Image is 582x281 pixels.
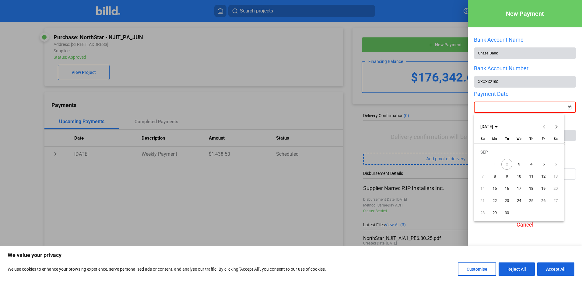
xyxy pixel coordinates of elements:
[549,195,562,207] button: September 27, 2025
[525,170,537,182] button: September 11, 2025
[501,170,513,182] button: September 9, 2025
[554,137,558,141] span: Sa
[529,137,533,141] span: Th
[526,159,537,170] span: 4
[489,159,500,170] span: 1
[550,171,561,182] span: 13
[538,183,549,194] span: 19
[476,170,489,182] button: September 7, 2025
[513,158,525,170] button: September 3, 2025
[537,182,549,195] button: September 19, 2025
[526,183,537,194] span: 18
[8,265,326,273] p: We use cookies to enhance your browsing experience, serve personalised ads or content, and analys...
[549,182,562,195] button: September 20, 2025
[501,195,512,206] span: 23
[513,170,525,182] button: September 10, 2025
[550,159,561,170] span: 6
[489,195,501,207] button: September 22, 2025
[477,207,488,218] span: 28
[489,207,500,218] span: 29
[526,171,537,182] span: 11
[489,183,500,194] span: 15
[476,207,489,219] button: September 28, 2025
[501,195,513,207] button: September 23, 2025
[549,170,562,182] button: September 13, 2025
[550,120,563,133] button: Next month
[477,183,488,194] span: 14
[477,195,488,206] span: 21
[513,182,525,195] button: September 17, 2025
[476,195,489,207] button: September 21, 2025
[537,195,549,207] button: September 26, 2025
[538,195,549,206] span: 26
[526,195,537,206] span: 25
[489,158,501,170] button: September 1, 2025
[481,137,485,141] span: Su
[542,137,545,141] span: Fr
[514,183,524,194] span: 17
[538,171,549,182] span: 12
[499,262,535,276] button: Reject All
[476,146,562,158] td: SEP
[501,158,513,170] button: September 2, 2025
[550,195,561,206] span: 27
[537,262,574,276] button: Accept All
[458,262,496,276] button: Customise
[480,124,493,129] span: [DATE]
[550,183,561,194] span: 20
[489,170,501,182] button: September 8, 2025
[525,195,537,207] button: September 25, 2025
[478,121,500,132] button: Choose month and year
[514,159,524,170] span: 3
[492,137,497,141] span: Mo
[514,195,524,206] span: 24
[537,170,549,182] button: September 12, 2025
[476,182,489,195] button: September 14, 2025
[505,137,509,141] span: Tu
[489,182,501,195] button: September 15, 2025
[513,195,525,207] button: September 24, 2025
[477,171,488,182] span: 7
[501,171,512,182] span: 9
[489,207,501,219] button: September 29, 2025
[489,171,500,182] span: 8
[501,183,512,194] span: 16
[549,158,562,170] button: September 6, 2025
[514,171,524,182] span: 10
[537,158,549,170] button: September 5, 2025
[489,195,500,206] span: 22
[501,182,513,195] button: September 16, 2025
[8,252,574,259] p: We value your privacy
[538,159,549,170] span: 5
[525,182,537,195] button: September 18, 2025
[501,207,513,219] button: September 30, 2025
[517,137,521,141] span: We
[501,207,512,218] span: 30
[501,159,512,170] span: 2
[525,158,537,170] button: September 4, 2025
